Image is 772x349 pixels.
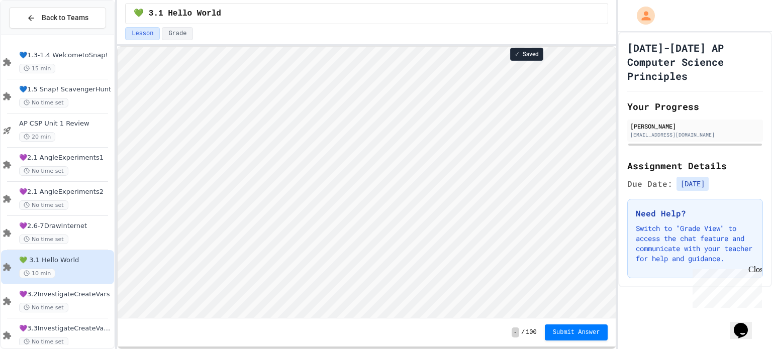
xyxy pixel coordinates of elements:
[19,290,112,299] span: 💜3.2InvestigateCreateVars
[636,223,754,264] p: Switch to "Grade View" to access the chat feature and communicate with your teacher for help and ...
[19,303,68,312] span: No time set
[19,235,68,244] span: No time set
[19,188,112,196] span: 💜2.1 AngleExperiments2
[19,51,112,60] span: 💙1.3-1.4 WelcometoSnap!
[118,47,616,318] iframe: Snap! Programming Environment
[162,27,193,40] button: Grade
[515,50,520,58] span: ✓
[19,85,112,94] span: 💙1.5 Snap! ScavengerHunt
[19,98,68,107] span: No time set
[630,122,760,131] div: [PERSON_NAME]
[19,269,55,278] span: 10 min
[9,7,106,29] button: Back to Teams
[526,328,537,336] span: 100
[19,324,112,333] span: 💜3.3InvestigateCreateVars(A:GraphOrg)
[19,166,68,176] span: No time set
[19,154,112,162] span: 💜2.1 AngleExperiments1
[19,64,55,73] span: 15 min
[627,99,763,113] h2: Your Progress
[19,222,112,230] span: 💜2.6-7DrawInternet
[42,13,88,23] span: Back to Teams
[4,4,69,64] div: Chat with us now!Close
[134,8,221,20] span: 💚 3.1 Hello World
[636,207,754,219] h3: Need Help?
[523,50,539,58] span: Saved
[626,4,657,27] div: My Account
[627,41,763,83] h1: [DATE]-[DATE] AP Computer Science Principles
[125,27,160,40] button: Lesson
[545,324,608,340] button: Submit Answer
[19,337,68,346] span: No time set
[627,178,672,190] span: Due Date:
[627,159,763,173] h2: Assignment Details
[19,132,55,142] span: 20 min
[553,328,600,336] span: Submit Answer
[689,265,762,308] iframe: chat widget
[19,256,112,265] span: 💚 3.1 Hello World
[19,200,68,210] span: No time set
[521,328,525,336] span: /
[677,177,709,191] span: [DATE]
[730,309,762,339] iframe: chat widget
[512,327,519,337] span: -
[19,120,112,128] span: AP CSP Unit 1 Review
[630,131,760,139] div: [EMAIL_ADDRESS][DOMAIN_NAME]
